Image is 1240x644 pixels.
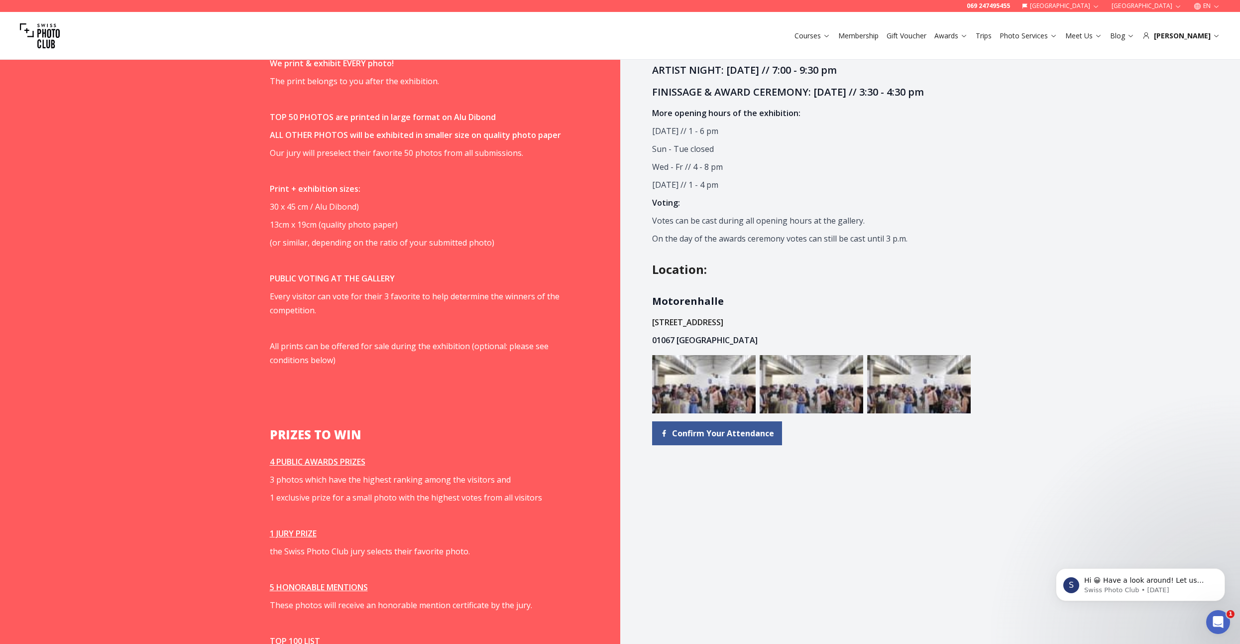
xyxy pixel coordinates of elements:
[270,426,361,443] strong: PRIZES TO WIN
[652,214,943,228] p: Votes can be cast during all opening hours at the gallery.
[270,528,317,539] u: 1 JURY PRIZE
[972,29,996,43] button: Trips
[270,237,494,248] span: (or similar, depending on the ratio of your submitted photo)
[652,232,943,246] p: On the day of the awards ceremony votes can still be cast until 3 p.m.
[652,124,943,138] p: [DATE] // 1 - 6 pm
[883,29,930,43] button: Gift Voucher
[652,160,943,174] p: Wed - Fr // 4 - 8 pm
[270,58,394,69] strong: We print & exhibit EVERY photo!
[270,201,359,212] span: 30 x 45 cm / Alu Dibond)
[270,341,549,366] span: All prints can be offered for sale during the exhibition (optional: please see conditions below)
[1142,31,1220,41] div: [PERSON_NAME]
[652,197,680,208] strong: Voting:
[794,31,830,41] a: Courses
[834,29,883,43] button: Membership
[270,183,360,194] strong: Print + exhibition sizes:
[996,29,1061,43] button: Photo Services
[270,600,532,611] span: These photos will receive an honorable mention certificate by the jury.
[270,291,560,316] span: Every visitor can vote for their 3 favorite to help determine the winners of the competition.
[672,427,774,439] span: Confirm Your Attendance
[1227,610,1235,618] span: 1
[1061,29,1106,43] button: Meet Us
[20,16,60,56] img: Swiss photo club
[790,29,834,43] button: Courses
[270,76,439,87] span: The print belongs to you after the exhibition.
[270,546,470,557] span: the Swiss Photo Club jury selects their favorite photo.
[967,2,1010,10] a: 069 247495455
[270,492,542,503] span: 1 exclusive prize for a small photo with the highest votes from all visitors
[270,474,511,485] span: 3 photos which have the highest ranking among the visitors and
[838,31,879,41] a: Membership
[652,294,724,308] strong: Motorenhalle
[270,129,561,140] strong: ALL OTHER PHOTOS will be exhibited in smaller size on quality photo paper
[652,261,971,277] h2: Location :
[976,31,992,41] a: Trips
[1000,31,1057,41] a: Photo Services
[270,147,523,158] span: Our jury will preselect their favorite 50 photos from all submissions.
[652,84,943,100] h3: FINISSAGE & AWARD CEREMONY: [DATE] // 3:30 - 4:30 pm
[887,31,926,41] a: Gift Voucher
[1106,29,1138,43] button: Blog
[270,219,398,230] span: 13cm x 19cm (quality photo paper)
[652,178,943,192] p: [DATE] // 1 - 4 pm
[652,421,782,445] a: Confirm Your Attendance
[652,62,943,78] h3: ARTIST NIGHT: [DATE] // 7:00 - 9:30 pm
[934,31,968,41] a: Awards
[1206,610,1230,634] iframe: Intercom live chat
[652,142,943,156] p: Sun - Tue closed
[652,108,800,119] strong: More opening hours of the exhibition:
[1041,547,1240,617] iframe: Intercom notifications message
[930,29,972,43] button: Awards
[652,335,758,346] strong: 01067 [GEOGRAPHIC_DATA]
[270,273,395,284] strong: PUBLIC VOTING AT THE GALLERY
[270,112,496,123] strong: TOP 50 PHOTOS are printed in large format on Alu Dibond
[270,582,368,593] u: 5 HONORABLE MENTIONS
[270,456,365,467] u: 4 PUBLIC AWARDS PRIZES
[1110,31,1134,41] a: Blog
[652,317,723,328] strong: [STREET_ADDRESS]
[1065,31,1102,41] a: Meet Us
